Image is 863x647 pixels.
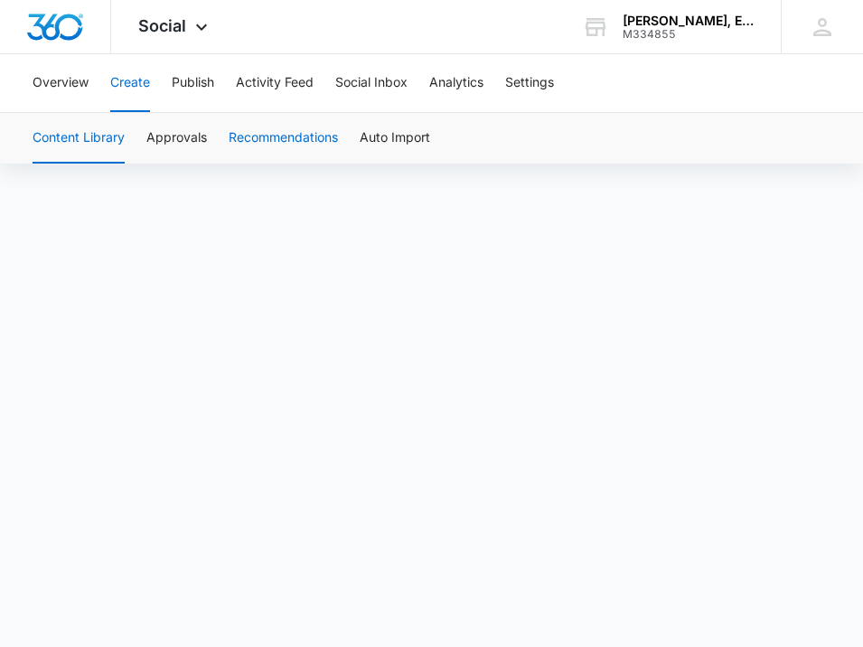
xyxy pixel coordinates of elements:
div: account name [623,14,755,28]
button: Auto Import [360,113,430,164]
a: Close modal [324,5,356,38]
button: Recommendations [229,113,338,164]
button: Analytics [429,54,483,112]
button: Create [110,54,150,112]
button: Social Inbox [335,54,408,112]
button: Settings [505,54,554,112]
span: Social [138,16,186,35]
div: account id [623,28,755,41]
button: Activity Feed [236,54,314,112]
button: Content Library [33,113,125,164]
button: Overview [33,54,89,112]
button: Approvals [146,113,207,164]
h1: Manage your Content Library [18,33,343,108]
button: Publish [172,54,214,112]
